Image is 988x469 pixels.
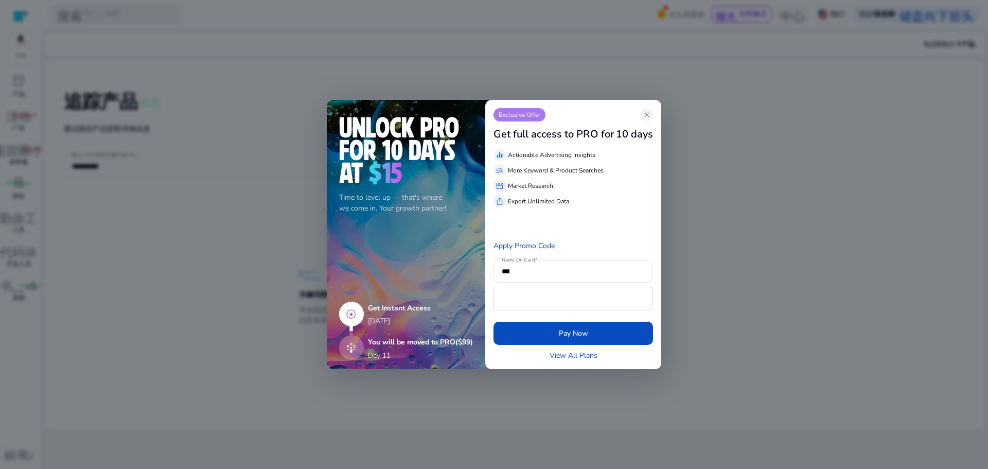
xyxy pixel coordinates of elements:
[493,241,555,251] a: Apply Promo Code
[502,256,535,264] mat-label: Name On Card
[493,322,653,345] button: Pay Now
[496,166,504,175] span: manage_search
[493,128,614,141] h3: Get full access to PRO for
[368,350,391,361] p: Day 11
[493,108,545,121] p: Exclusive Offer
[496,197,504,205] span: ios_share
[368,316,473,326] p: [DATE]
[559,328,588,339] span: Pay Now
[508,150,595,160] p: Actionable Advertising Insights
[339,192,473,214] p: Time to level up — that's where we come in. Your growth partner!
[508,181,553,190] p: Market Research
[496,151,504,159] span: equalizer
[508,197,569,206] p: Export Unlimited Data
[496,182,504,190] span: storefront
[643,111,651,119] span: close
[616,128,653,141] h3: 10 days
[499,288,647,309] iframe: Secure payment input frame
[368,338,473,347] h5: You will be moved to PRO
[455,337,473,347] span: ($99)
[550,350,597,361] a: View All Plans
[508,166,604,175] p: More Keyword & Product Searches
[368,304,473,313] h5: Get Instant Access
